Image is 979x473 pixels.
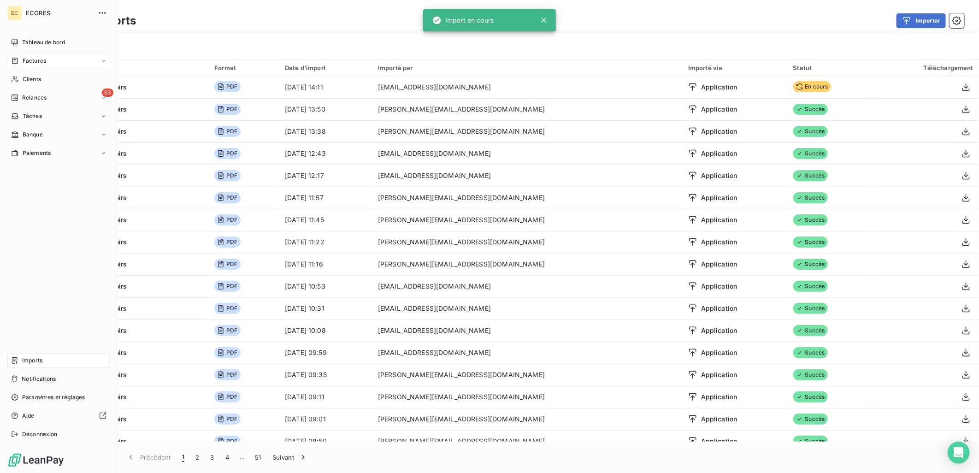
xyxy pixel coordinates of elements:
[190,448,205,467] button: 2
[372,209,683,231] td: [PERSON_NAME][EMAIL_ADDRESS][DOMAIN_NAME]
[688,64,782,71] div: Importé via
[432,12,494,29] div: Import en cours
[372,275,683,297] td: [EMAIL_ADDRESS][DOMAIN_NAME]
[701,392,737,402] span: Application
[22,94,47,102] span: Relances
[279,342,372,364] td: [DATE] 09:59
[214,347,240,358] span: PDF
[7,6,22,20] div: EC
[372,253,683,275] td: [PERSON_NAME][EMAIL_ADDRESS][DOMAIN_NAME]
[372,165,683,187] td: [EMAIL_ADDRESS][DOMAIN_NAME]
[701,215,737,225] span: Application
[372,319,683,342] td: [EMAIL_ADDRESS][DOMAIN_NAME]
[701,326,737,335] span: Application
[372,142,683,165] td: [EMAIL_ADDRESS][DOMAIN_NAME]
[279,364,372,386] td: [DATE] 09:35
[121,448,177,467] button: Précédent
[279,430,372,452] td: [DATE] 08:50
[793,170,828,181] span: Succès
[279,120,372,142] td: [DATE] 13:38
[279,98,372,120] td: [DATE] 13:50
[701,282,737,291] span: Application
[285,64,367,71] div: Date d’import
[378,64,677,71] div: Importé par
[793,391,828,402] span: Succès
[793,347,828,358] span: Succès
[214,192,240,203] span: PDF
[22,356,42,365] span: Imports
[793,236,828,248] span: Succès
[701,149,737,158] span: Application
[793,148,828,159] span: Succès
[793,104,828,115] span: Succès
[214,281,240,292] span: PDF
[22,393,85,402] span: Paramètres et réglages
[948,442,970,464] div: Open Intercom Messenger
[205,448,220,467] button: 3
[372,408,683,430] td: [PERSON_NAME][EMAIL_ADDRESS][DOMAIN_NAME]
[235,450,249,465] span: …
[701,127,737,136] span: Application
[279,76,372,98] td: [DATE] 14:11
[102,89,113,97] span: 53
[701,370,737,379] span: Application
[793,303,828,314] span: Succès
[214,259,240,270] span: PDF
[793,369,828,380] span: Succès
[701,348,737,357] span: Application
[793,126,828,137] span: Succès
[372,386,683,408] td: [PERSON_NAME][EMAIL_ADDRESS][DOMAIN_NAME]
[182,453,184,462] span: 1
[372,231,683,253] td: [PERSON_NAME][EMAIL_ADDRESS][DOMAIN_NAME]
[896,13,946,28] button: Importer
[793,192,828,203] span: Succès
[372,297,683,319] td: [EMAIL_ADDRESS][DOMAIN_NAME]
[279,209,372,231] td: [DATE] 11:45
[214,81,240,92] span: PDF
[701,260,737,269] span: Application
[214,436,240,447] span: PDF
[214,369,240,380] span: PDF
[701,171,737,180] span: Application
[214,303,240,314] span: PDF
[279,319,372,342] td: [DATE] 10:08
[26,9,92,17] span: ECORES
[214,325,240,336] span: PDF
[372,364,683,386] td: [PERSON_NAME][EMAIL_ADDRESS][DOMAIN_NAME]
[7,453,65,467] img: Logo LeanPay
[214,170,240,181] span: PDF
[701,193,737,202] span: Application
[214,148,240,159] span: PDF
[372,76,683,98] td: [EMAIL_ADDRESS][DOMAIN_NAME]
[793,281,828,292] span: Succès
[279,275,372,297] td: [DATE] 10:53
[793,436,828,447] span: Succès
[22,38,65,47] span: Tableau de bord
[701,437,737,446] span: Application
[793,259,828,270] span: Succès
[23,112,42,120] span: Tâches
[372,430,683,452] td: [PERSON_NAME][EMAIL_ADDRESS][DOMAIN_NAME]
[279,187,372,209] td: [DATE] 11:57
[279,297,372,319] td: [DATE] 10:31
[214,104,240,115] span: PDF
[214,236,240,248] span: PDF
[372,98,683,120] td: [PERSON_NAME][EMAIL_ADDRESS][DOMAIN_NAME]
[7,408,110,423] a: Aide
[372,342,683,364] td: [EMAIL_ADDRESS][DOMAIN_NAME]
[23,149,51,157] span: Paiements
[214,414,240,425] span: PDF
[22,412,35,420] span: Aide
[23,130,43,139] span: Banque
[701,414,737,424] span: Application
[279,142,372,165] td: [DATE] 12:43
[279,253,372,275] td: [DATE] 11:16
[793,81,831,92] span: En cours
[701,237,737,247] span: Application
[214,214,240,225] span: PDF
[220,448,235,467] button: 4
[279,386,372,408] td: [DATE] 09:11
[214,126,240,137] span: PDF
[279,165,372,187] td: [DATE] 12:17
[372,120,683,142] td: [PERSON_NAME][EMAIL_ADDRESS][DOMAIN_NAME]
